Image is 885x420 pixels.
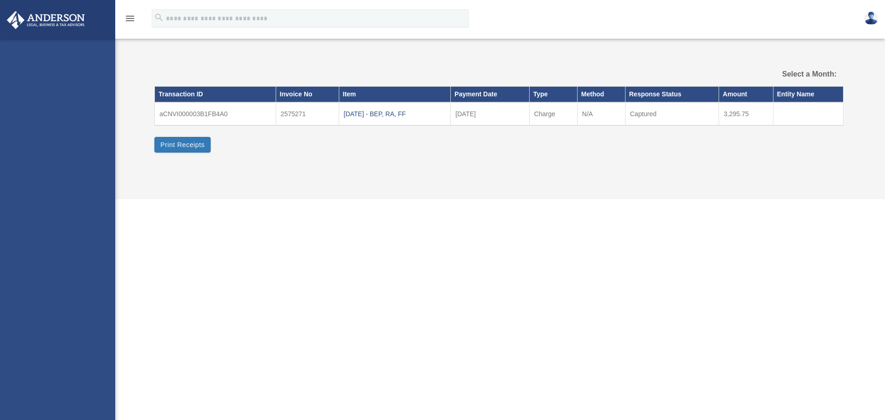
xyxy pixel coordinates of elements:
td: aCNVI000003B1FB4A0 [155,102,276,125]
a: menu [124,16,136,24]
div: [DATE] - BEP, RA, FF [344,107,446,120]
td: [DATE] [451,102,530,125]
i: search [154,12,164,23]
th: Transaction ID [155,87,276,102]
th: Amount [719,87,773,102]
td: Charge [529,102,577,125]
th: Type [529,87,577,102]
td: 2575271 [276,102,339,125]
button: Print Receipts [154,137,211,153]
th: Payment Date [451,87,530,102]
img: Anderson Advisors Platinum Portal [4,11,88,29]
th: Method [577,87,625,102]
td: N/A [577,102,625,125]
th: Invoice No [276,87,339,102]
label: Select a Month: [736,68,837,81]
td: 3,295.75 [719,102,773,125]
td: Captured [625,102,719,125]
i: menu [124,13,136,24]
img: User Pic [864,12,878,25]
th: Item [339,87,451,102]
th: Response Status [625,87,719,102]
th: Entity Name [773,87,843,102]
